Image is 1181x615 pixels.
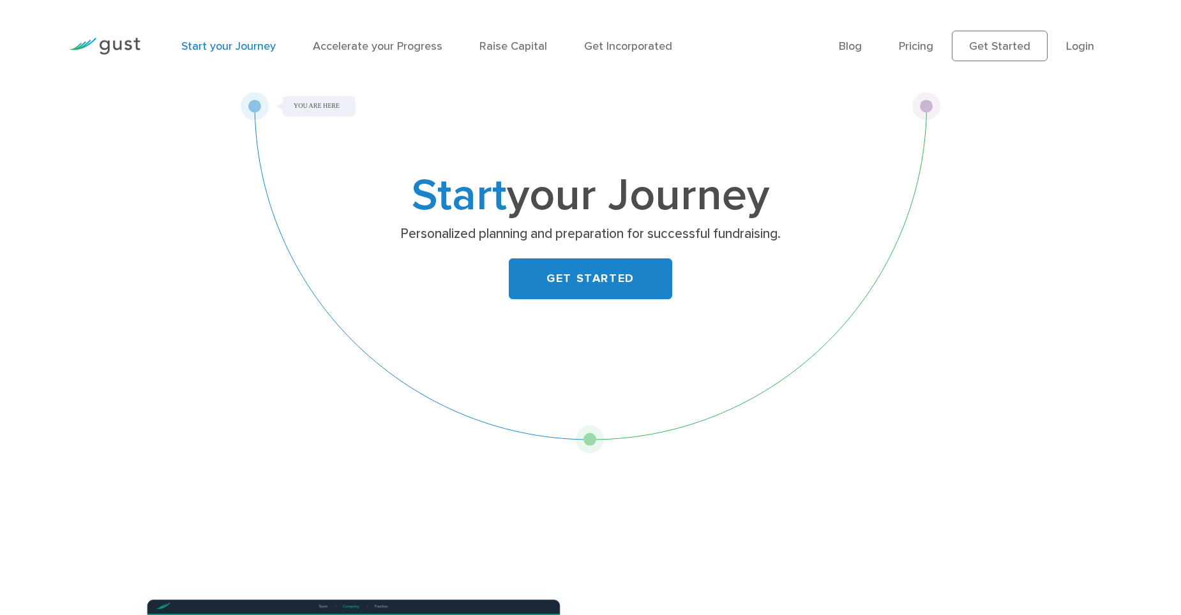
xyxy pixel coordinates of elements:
[479,40,547,53] a: Raise Capital
[313,40,442,53] a: Accelerate your Progress
[952,31,1048,61] a: Get Started
[839,40,862,53] a: Blog
[338,175,843,216] h1: your Journey
[343,225,838,243] p: Personalized planning and preparation for successful fundraising.
[69,38,140,55] img: Gust Logo
[1066,40,1094,53] a: Login
[412,168,507,222] span: Start
[584,40,672,53] a: Get Incorporated
[509,258,672,299] a: GET STARTED
[181,40,276,53] a: Start your Journey
[899,40,933,53] a: Pricing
